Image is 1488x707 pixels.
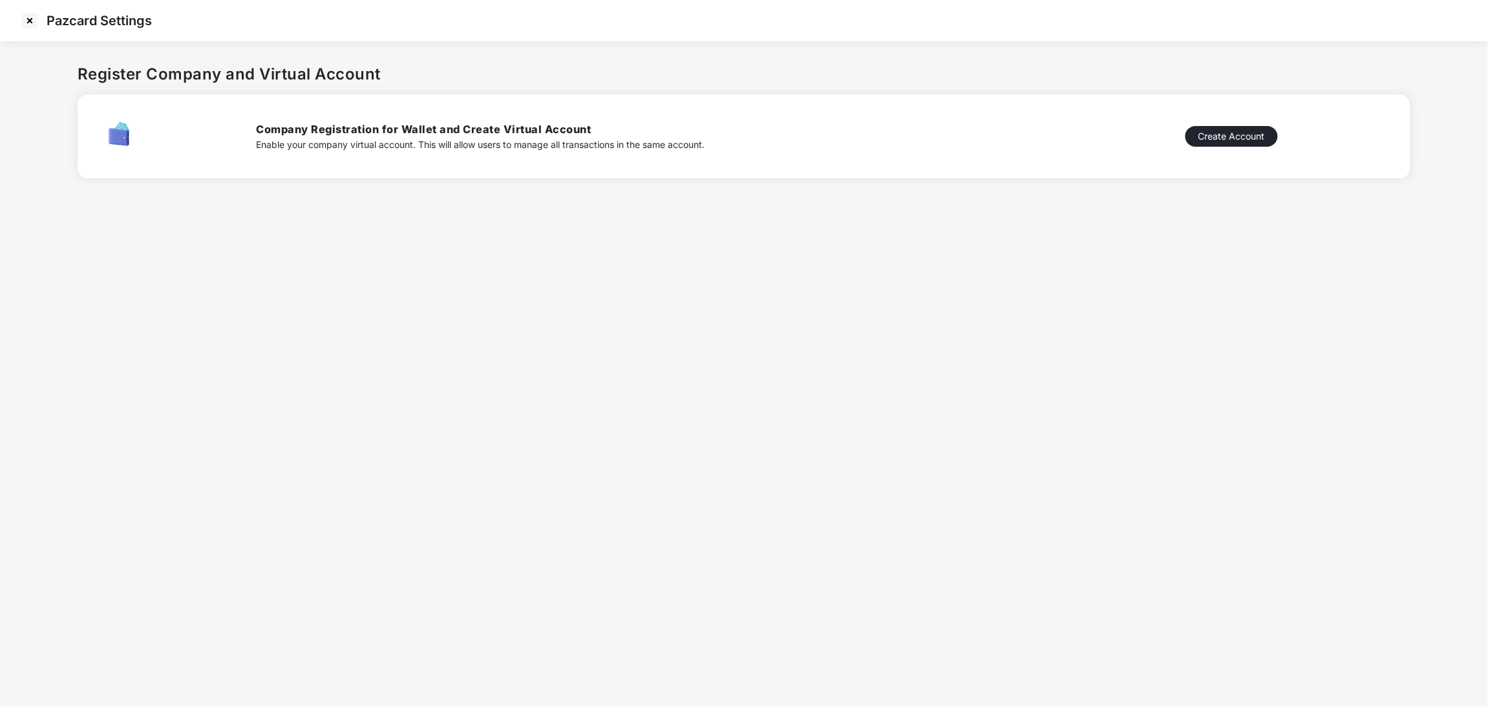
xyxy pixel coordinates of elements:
[47,13,152,28] p: Pazcard Settings
[257,138,1070,152] div: Enable your company virtual account. This will allow users to manage all transactions in the same...
[257,121,1070,138] h3: Company Registration for Wallet and Create Virtual Account
[94,111,145,162] img: cda8dabcb5c0be6ca3c6b74f78c46dd6.png
[19,10,40,31] img: svg+xml;base64,PHN2ZyBpZD0iQ3Jvc3MtMzJ4MzIiIHhtbG5zPSJodHRwOi8vd3d3LnczLm9yZy8yMDAwL3N2ZyIgd2lkdG...
[1185,126,1278,147] button: Create Account
[78,64,1410,85] h3: Register Company and Virtual Account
